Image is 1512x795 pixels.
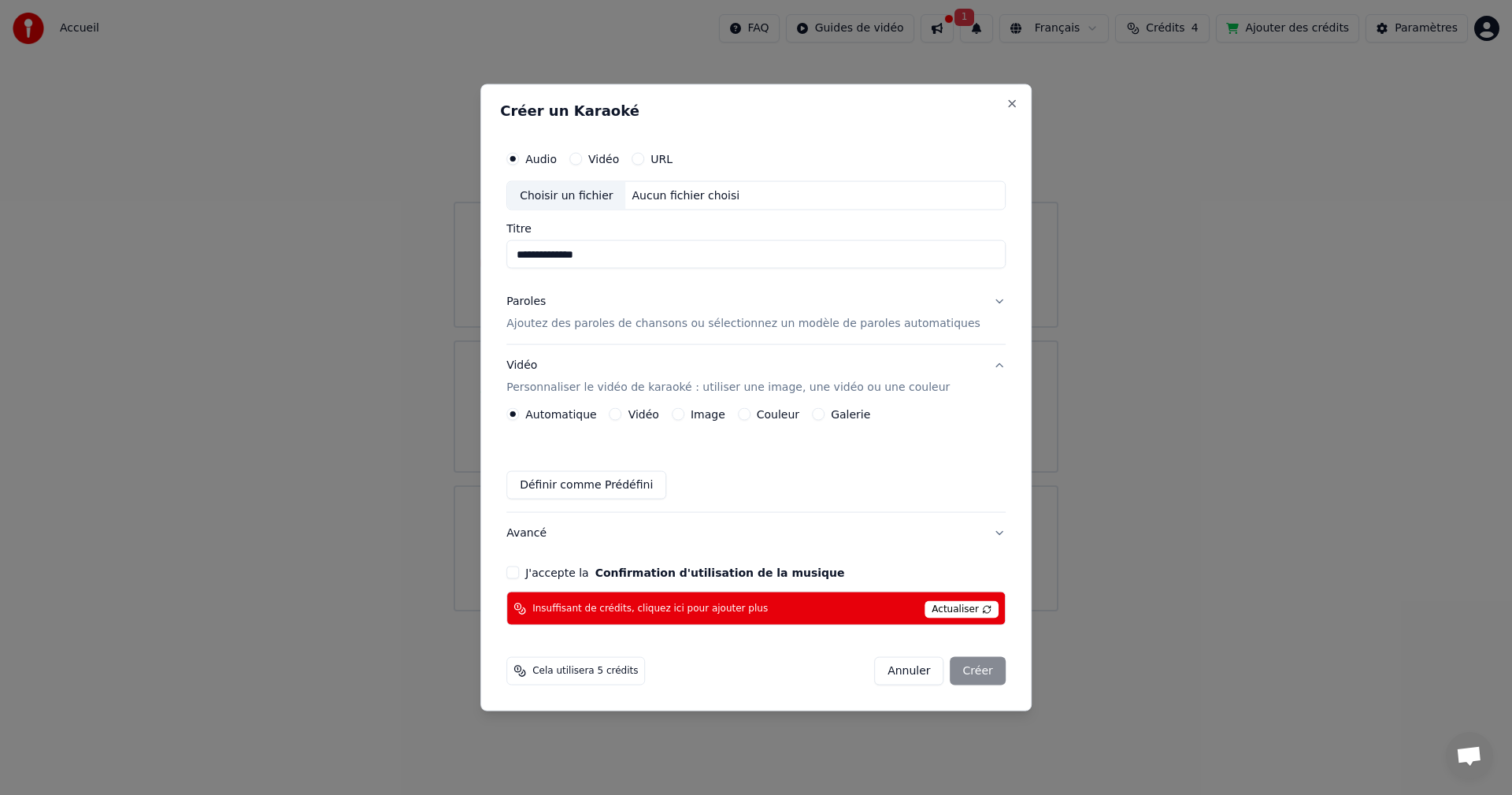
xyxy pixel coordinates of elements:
[506,345,1006,408] button: VidéoPersonnaliser le vidéo de karaoké : utiliser une image, une vidéo ou une couleur
[874,657,943,685] button: Annuler
[506,294,546,310] div: Paroles
[650,153,673,164] label: URL
[506,408,1006,512] div: VidéoPersonnaliser le vidéo de karaoké : utiliser une image, une vidéo ou une couleur
[532,602,768,615] span: Insuffisant de crédits, cliquez ici pour ajouter plus
[506,358,950,396] div: Vidéo
[506,471,666,500] button: Définir comme Prédéfini
[506,513,1006,554] button: Avancé
[626,188,747,203] div: Aucun fichier choisi
[925,601,999,619] span: Actualiser
[506,316,980,332] p: Ajoutez des paroles de chansons ou sélectionnez un modèle de paroles automatiques
[525,567,844,578] label: J'accepte la
[595,567,845,578] button: J'accepte la
[532,665,638,678] span: Cela utilisera 5 crédits
[506,281,1006,344] button: ParolesAjoutez des paroles de chansons ou sélectionnez un modèle de paroles automatiques
[525,153,557,164] label: Audio
[588,153,619,164] label: Vidéo
[757,409,799,420] label: Couleur
[500,103,1012,117] h2: Créer un Karaoké
[525,409,596,420] label: Automatique
[506,223,1006,234] label: Titre
[507,181,625,210] div: Choisir un fichier
[831,409,870,420] label: Galerie
[506,380,950,396] p: Personnaliser le vidéo de karaoké : utiliser une image, une vidéo ou une couleur
[628,409,659,420] label: Vidéo
[691,409,725,420] label: Image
